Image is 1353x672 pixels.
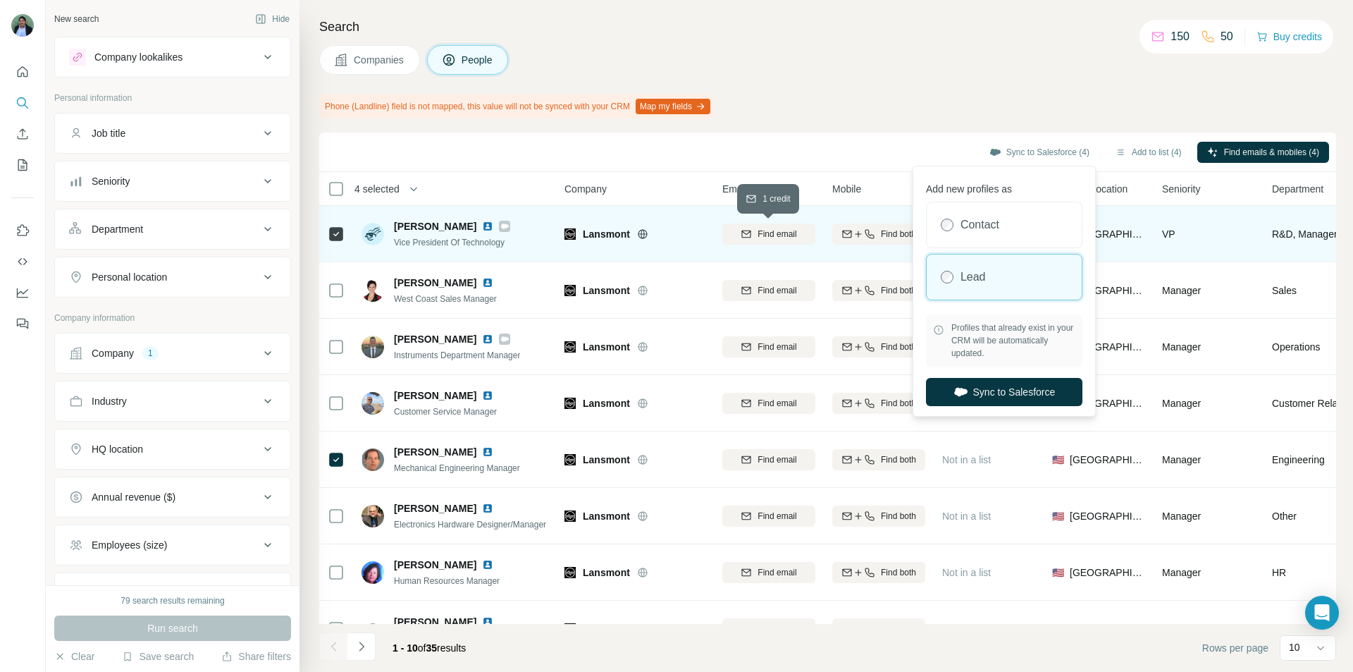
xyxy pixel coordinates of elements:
span: Lansmont [583,566,630,580]
span: Manager [1162,567,1201,578]
span: 4 selected [354,182,400,196]
button: Find both [832,449,925,470]
span: Human Resources Manager [394,576,500,586]
img: Avatar [11,14,34,37]
span: Rows per page [1202,641,1268,655]
button: Find both [832,562,925,583]
button: Add to list (4) [1105,142,1192,163]
p: Add new profiles as [926,176,1082,196]
button: Map my fields [636,99,710,114]
button: Save search [122,649,194,664]
span: 🇺🇸 [1052,509,1064,523]
span: Customer Service Manager [394,407,497,417]
span: Lansmont [583,227,630,241]
button: Personal location [55,260,290,294]
span: Manager [1162,398,1201,409]
button: Use Surfe on LinkedIn [11,218,34,243]
img: Logo of Lansmont [564,567,576,578]
span: [PERSON_NAME] [394,558,476,572]
span: [GEOGRAPHIC_DATA] [1070,453,1145,467]
p: Company information [54,312,291,324]
button: Find email [722,449,815,470]
span: Companies [354,53,405,67]
button: Share filters [221,649,291,664]
span: Electronics Hardware Designer/Manager [394,520,546,530]
span: People [462,53,494,67]
span: results [393,642,466,654]
span: [PERSON_NAME] [394,615,476,629]
span: Sales [1272,283,1297,298]
span: [GEOGRAPHIC_DATA] [1070,622,1145,636]
span: Profiles that already exist in your CRM will be automatically updated. [951,322,1075,360]
img: Avatar [362,448,384,471]
span: [GEOGRAPHIC_DATA] [1070,566,1145,580]
span: Department [1272,182,1323,196]
p: Personal information [54,92,291,104]
img: Avatar [362,618,384,640]
span: Not in a list [942,454,991,465]
span: HR [1272,566,1286,580]
label: Lead [960,269,986,286]
span: [PERSON_NAME] [394,276,476,290]
img: Avatar [362,561,384,584]
span: VP [1162,228,1175,240]
button: Department [55,212,290,246]
img: Avatar [362,279,384,302]
button: Enrich CSV [11,121,34,147]
span: [GEOGRAPHIC_DATA] [1070,396,1145,410]
h4: Search [319,17,1336,37]
span: Find both [881,510,916,523]
span: Seniority [1162,182,1200,196]
button: Find email [722,280,815,301]
span: Lansmont [583,340,630,354]
span: Find email [758,341,796,353]
span: Manager [1162,454,1201,465]
div: Company lookalikes [94,50,183,64]
div: Personal location [92,270,167,284]
div: Industry [92,394,127,408]
button: Hide [245,8,299,30]
span: 🇺🇸 [1052,453,1064,467]
span: [PERSON_NAME] [394,501,476,515]
span: [GEOGRAPHIC_DATA] [1070,340,1145,354]
span: Find email [758,453,796,466]
img: Logo of Lansmont [564,511,576,522]
span: West Coast Sales Manager [394,294,497,304]
button: Find both [832,506,925,527]
button: Quick start [11,59,34,85]
img: Logo of Lansmont [564,341,576,353]
button: Annual revenue ($) [55,480,290,514]
div: Open Intercom Messenger [1305,596,1339,630]
button: Industry [55,384,290,418]
span: Vice President Of Technology [394,238,505,248]
button: Employees (size) [55,528,290,562]
button: Find email [722,224,815,245]
span: Find both [881,397,916,410]
img: LinkedIn logo [482,334,493,345]
img: LinkedIn logo [482,390,493,401]
img: LinkedIn logo [482,616,493,628]
div: HQ location [92,442,143,456]
span: Other [1272,509,1297,523]
span: of [418,642,426,654]
span: [PERSON_NAME] [394,445,476,459]
span: Manufacturing [1272,622,1335,636]
button: Clear [54,649,94,664]
span: Lansmont [583,509,630,523]
span: Lansmont [583,622,630,636]
div: Seniority [92,174,130,188]
span: Find both [881,566,916,579]
button: Buy credits [1256,27,1322,47]
button: HQ location [55,432,290,466]
button: Find both [832,393,925,414]
img: Avatar [362,505,384,527]
div: Annual revenue ($) [92,490,175,504]
button: Company lookalikes [55,40,290,74]
div: New search [54,13,99,25]
span: [GEOGRAPHIC_DATA] [1070,283,1145,298]
button: Find email [722,618,815,640]
span: Find email [758,566,796,579]
span: 35 [426,642,438,654]
p: 50 [1221,28,1233,45]
div: Employees (size) [92,538,167,552]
